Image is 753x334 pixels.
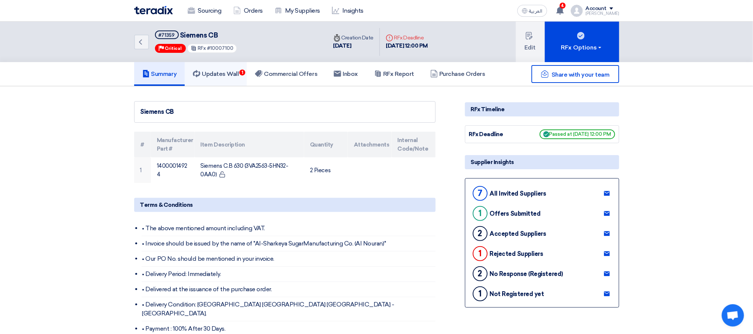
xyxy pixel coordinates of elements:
[374,70,414,78] h5: RFx Report
[227,3,269,19] a: Orders
[430,70,485,78] h5: Purchase Orders
[269,3,326,19] a: My Suppliers
[151,157,195,183] td: 14000014924
[142,282,436,297] li: • Delivered at the issuance of the purchase order.
[473,206,488,221] div: 1
[182,3,227,19] a: Sourcing
[386,34,428,42] div: RFx Deadline
[134,6,173,15] img: Teradix logo
[180,31,218,39] span: Siemens CB
[571,5,583,17] img: profile_test.png
[304,132,348,157] th: Quantity
[540,129,615,139] span: Passed at [DATE] 12:00 PM
[304,157,348,183] td: 2 Pieces
[560,3,566,9] span: 4
[490,270,563,277] div: No Response (Registered)
[490,190,546,197] div: All Invited Suppliers
[465,155,619,169] div: Supplier Insights
[326,62,366,86] a: Inbox
[490,230,546,237] div: Accepted Suppliers
[198,45,206,51] span: RFx
[366,62,422,86] a: RFx Report
[545,22,619,62] button: RFx Options
[473,266,488,281] div: 2
[348,132,392,157] th: Attachments
[392,132,436,157] th: Internal Code/Note
[552,71,609,78] span: Share with your team
[151,132,195,157] th: Manufacturer Part #
[473,186,488,201] div: 7
[586,6,607,12] div: Account
[722,304,744,327] div: Open chat
[469,130,525,139] div: RFx Deadline
[142,70,177,78] h5: Summary
[516,22,545,62] button: Edit
[465,102,619,116] div: RFx Timeline
[473,246,488,261] div: 1
[333,34,374,42] div: Creation Date
[517,5,547,17] button: العربية
[333,42,374,50] div: [DATE]
[207,45,233,51] span: #10007100
[155,30,237,40] h5: Siemens CB
[255,70,317,78] h5: Commercial Offers
[142,297,436,321] li: • Delivery Condition: [GEOGRAPHIC_DATA] [GEOGRAPHIC_DATA] [GEOGRAPHIC_DATA] - [GEOGRAPHIC_DATA].
[334,70,358,78] h5: Inbox
[529,9,543,14] span: العربية
[247,62,326,86] a: Commercial Offers
[422,62,494,86] a: Purchase Orders
[142,251,436,267] li: • Our PO No. should be mentioned in your invoice.
[473,286,488,301] div: 1
[140,201,193,209] span: Terms & Conditions
[239,70,245,76] span: 1
[195,132,304,157] th: Item Description
[195,157,304,183] td: Siemens C.B 630 (3VA2563-5HN32-0AA0)
[586,12,619,16] div: [PERSON_NAME]
[134,132,151,157] th: #
[140,107,429,116] div: Siemens CB
[134,62,185,86] a: Summary
[326,3,369,19] a: Insights
[490,290,544,298] div: Not Registered yet
[142,267,436,282] li: • Delivery Period: Immediately.
[473,226,488,241] div: 2
[159,33,175,38] div: #71359
[142,221,436,236] li: • The above mentioned amount including VAT.
[490,210,541,217] div: Offers Submitted
[134,157,151,183] td: 1
[193,70,239,78] h5: Updates Wall
[561,43,603,52] div: RFx Options
[165,46,182,51] span: Critical
[142,236,436,251] li: • Invoice should be issued by the name of "Al-Sharkeya SugarManufacturing Co. (Al Nouran)"
[386,42,428,50] div: [DATE] 12:00 PM
[185,62,247,86] a: Updates Wall1
[490,250,543,257] div: Rejected Suppliers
